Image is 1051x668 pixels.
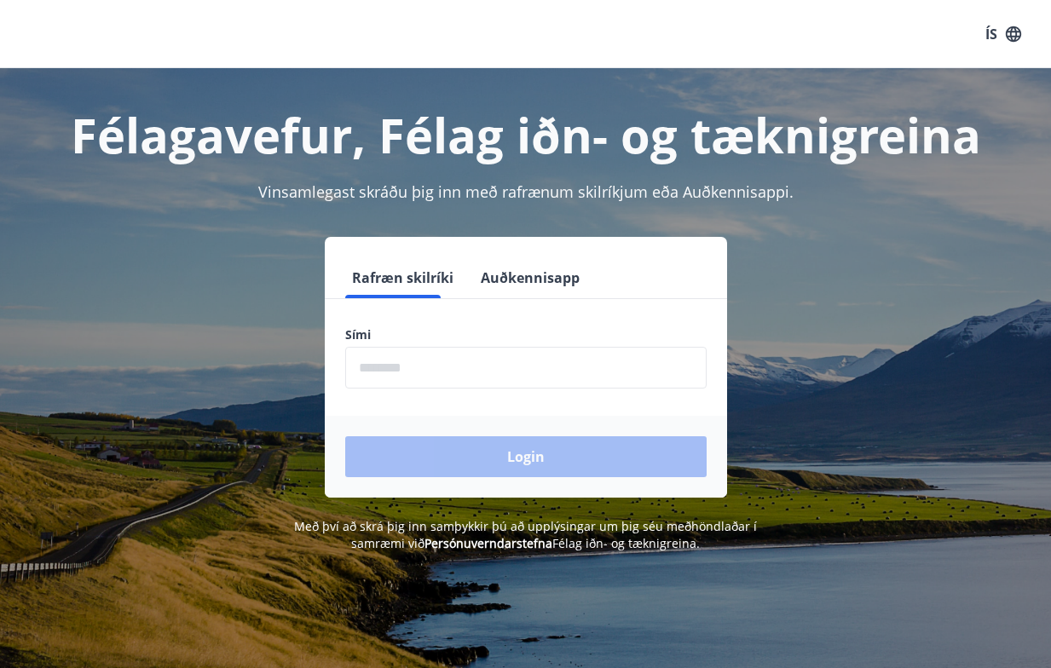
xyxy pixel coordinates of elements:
[424,535,552,551] a: Persónuverndarstefna
[294,518,757,551] span: Með því að skrá þig inn samþykkir þú að upplýsingar um þig séu meðhöndlaðar í samræmi við Félag i...
[345,326,707,343] label: Sími
[20,102,1031,167] h1: Félagavefur, Félag iðn- og tæknigreina
[976,19,1031,49] button: ÍS
[474,257,586,298] button: Auðkennisapp
[345,257,460,298] button: Rafræn skilríki
[258,181,794,202] span: Vinsamlegast skráðu þig inn með rafrænum skilríkjum eða Auðkennisappi.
